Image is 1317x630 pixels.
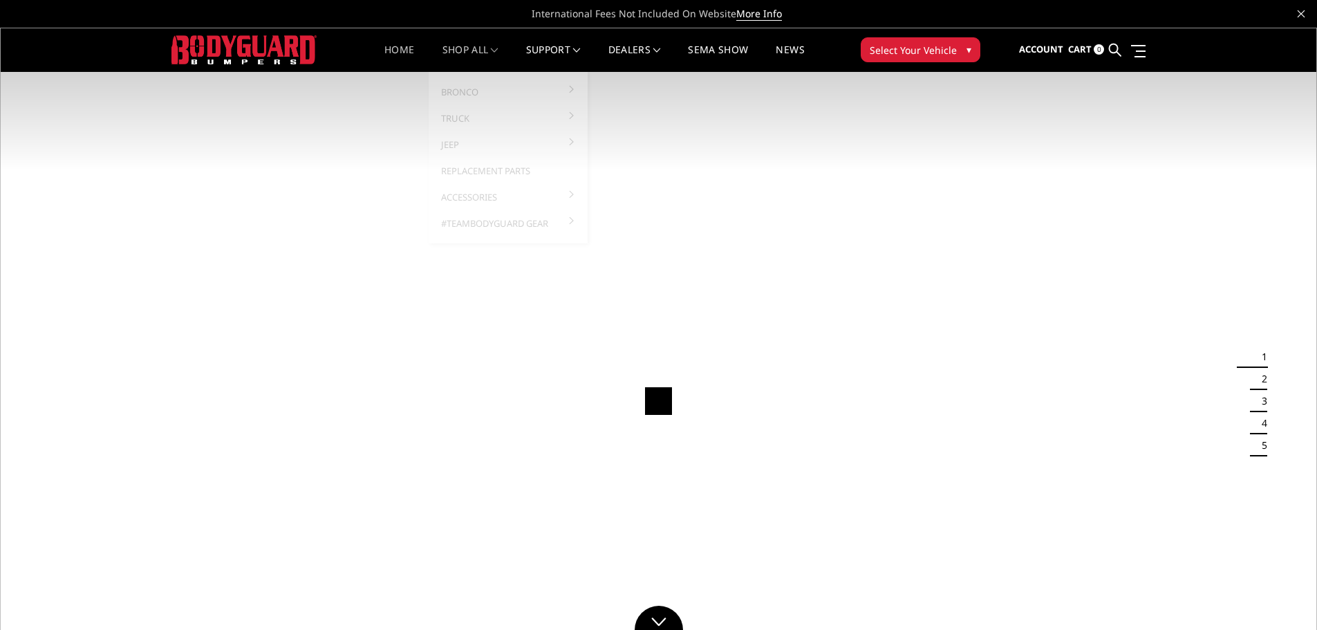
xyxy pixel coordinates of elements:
a: Home [384,45,414,72]
a: Truck [434,105,582,131]
span: ▾ [966,42,971,57]
a: SEMA Show [688,45,748,72]
a: Jeep [434,131,582,158]
a: Support [526,45,581,72]
button: 3 of 5 [1253,390,1267,412]
a: Click to Down [635,606,683,630]
button: 2 of 5 [1253,368,1267,390]
a: Account [1019,31,1063,68]
a: More Info [736,7,782,21]
a: shop all [442,45,498,72]
a: Accessories [434,184,582,210]
a: #TeamBodyguard Gear [434,210,582,237]
button: 1 of 5 [1253,346,1267,368]
a: Replacement Parts [434,158,582,184]
a: Cart 0 [1068,31,1104,68]
a: Dealers [608,45,661,72]
span: 0 [1094,44,1104,55]
a: Bronco [434,79,582,105]
span: Select Your Vehicle [870,43,957,57]
button: 4 of 5 [1253,412,1267,434]
img: BODYGUARD BUMPERS [171,35,317,64]
button: 5 of 5 [1253,434,1267,456]
a: News [776,45,804,72]
span: Cart [1068,43,1092,55]
button: Select Your Vehicle [861,37,980,62]
span: Account [1019,43,1063,55]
